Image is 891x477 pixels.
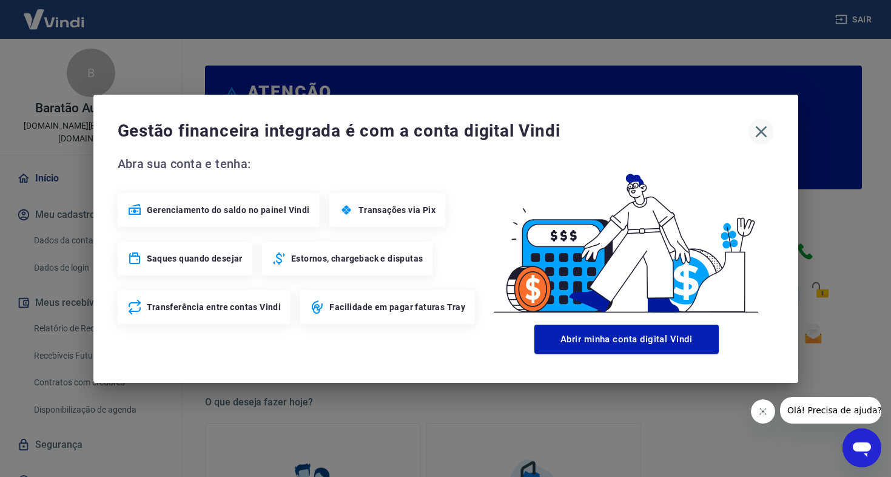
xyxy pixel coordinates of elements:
[118,154,479,174] span: Abra sua conta e tenha:
[751,399,775,424] iframe: Fechar mensagem
[147,301,281,313] span: Transferência entre contas Vindi
[7,8,102,18] span: Olá! Precisa de ajuda?
[147,204,310,216] span: Gerenciamento do saldo no painel Vindi
[329,301,465,313] span: Facilidade em pagar faturas Tray
[358,204,435,216] span: Transações via Pix
[842,428,881,467] iframe: Botão para abrir a janela de mensagens
[147,252,243,265] span: Saques quando desejar
[780,397,881,424] iframe: Mensagem da empresa
[534,325,719,354] button: Abrir minha conta digital Vindi
[479,154,774,320] img: Good Billing
[291,252,423,265] span: Estornos, chargeback e disputas
[118,119,748,143] span: Gestão financeira integrada é com a conta digital Vindi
